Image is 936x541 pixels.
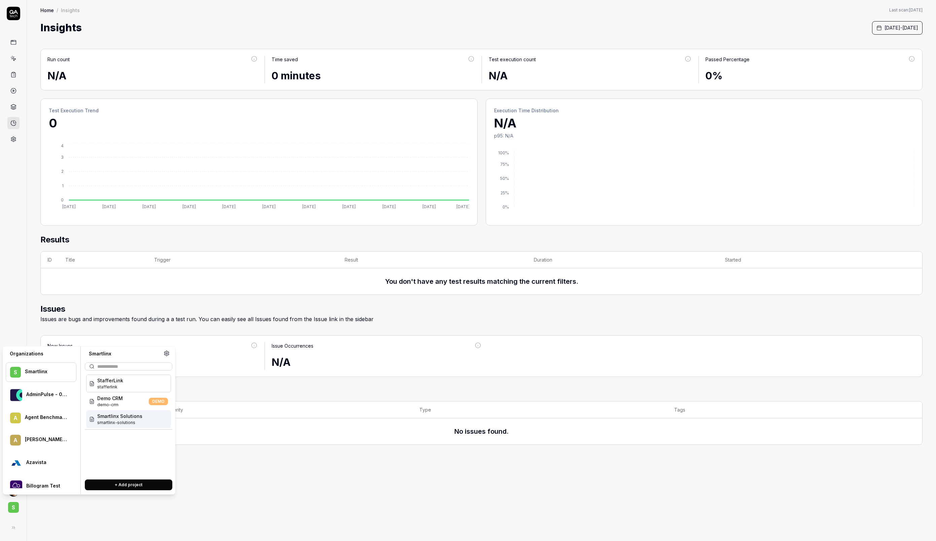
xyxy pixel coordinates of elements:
h2: Test Execution Trend [49,107,469,114]
p: 0 [49,114,469,132]
div: / [57,7,58,13]
span: [DATE] - [DATE] [885,24,918,31]
tspan: 50% [500,176,509,181]
h2: Results [40,234,923,251]
tspan: [DATE] [422,204,436,209]
h3: You don't have any test results matching the current filters. [385,276,578,286]
img: Billogram Test Logo [10,480,22,493]
h1: Insights [40,20,82,35]
button: AAgent Benchmarks [6,408,76,428]
div: Smartlinx [25,369,67,375]
th: Severity [158,401,413,418]
button: SSmartlinx [6,362,76,382]
span: S [10,367,21,378]
tspan: [DATE] [182,204,196,209]
tspan: 0% [502,204,509,209]
button: AdminPulse - 0475.384.429 LogoAdminPulse - 0475.384.429 [6,385,76,405]
button: Billogram Test LogoBillogram Test [6,476,76,497]
h2: Issues [40,303,923,315]
div: 0% [705,68,915,83]
tspan: [DATE] [456,204,470,209]
div: Agent Benchmarks [25,414,67,420]
span: A [10,413,21,423]
img: AdminPulse - 0475.384.429 Logo [10,389,22,401]
div: Passed Percentage [705,56,750,63]
tspan: 25% [500,190,509,195]
span: Demo CRM [97,395,123,402]
tspan: [DATE] [102,204,116,209]
th: Trigger [147,252,338,268]
th: Duration [527,252,718,268]
span: Last scan: [889,7,923,13]
button: S [3,497,24,514]
tspan: [DATE] [222,204,236,209]
div: Insights [61,7,80,13]
h2: Execution Time Distribution [494,107,914,114]
div: Time saved [272,56,298,63]
button: Last scan:[DATE] [889,7,923,13]
div: Smartlinx [85,350,164,357]
span: A [10,435,21,446]
span: S [8,502,19,513]
th: Type [413,401,667,418]
p: p95: N/A [494,132,914,139]
div: Issues are bugs and improvements found during a a test run. You can easily see all Issues found f... [40,315,923,323]
div: N/A [47,68,258,83]
button: [DATE]-[DATE] [872,21,923,35]
p: N/A [494,114,914,132]
span: StafferLink [97,377,123,384]
th: Started [718,252,909,268]
div: Run count [47,56,70,63]
tspan: 4 [61,143,64,148]
tspan: 2 [61,169,64,174]
button: + Add project [85,479,172,490]
div: N/A [489,68,692,83]
h2: New Issues [40,385,923,397]
tspan: 100% [498,150,509,155]
div: Test execution count [489,56,536,63]
tspan: [DATE] [142,204,156,209]
th: Tags [667,401,922,418]
div: Billogram Test [26,483,67,489]
div: Azavista [26,459,67,465]
tspan: 1 [62,183,64,188]
span: Smartlinx Solutions [97,413,142,420]
a: Organization settings [164,350,170,358]
button: A[PERSON_NAME]'s Account [6,430,76,450]
th: Title [59,252,147,268]
span: Project ID: IXE0 [97,402,123,408]
th: Result [338,252,527,268]
h3: No issues found. [454,426,509,436]
time: [DATE] [909,7,923,12]
div: AdminPulse - 0475.384.429 [26,391,67,397]
a: Home [40,7,54,13]
tspan: [DATE] [62,204,76,209]
div: Suggestions [85,373,172,474]
tspan: 75% [500,162,509,167]
img: Azavista Logo [10,457,22,469]
tspan: [DATE] [262,204,276,209]
div: New Issues [47,342,73,349]
div: N/A [272,355,482,370]
span: Project ID: RpbL [97,420,142,426]
button: Azavista LogoAzavista [6,453,76,473]
div: Andrew's Account [25,436,67,442]
tspan: 3 [61,155,64,160]
div: 0 minutes [272,68,475,83]
tspan: [DATE] [382,204,396,209]
div: Organizations [6,350,76,357]
tspan: [DATE] [342,204,356,209]
span: DEMO [149,398,168,405]
tspan: 0 [61,197,64,202]
th: ID [41,252,59,268]
span: Project ID: r6Yf [97,384,123,390]
tspan: [DATE] [302,204,316,209]
div: Issue Occurrences [272,342,313,349]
